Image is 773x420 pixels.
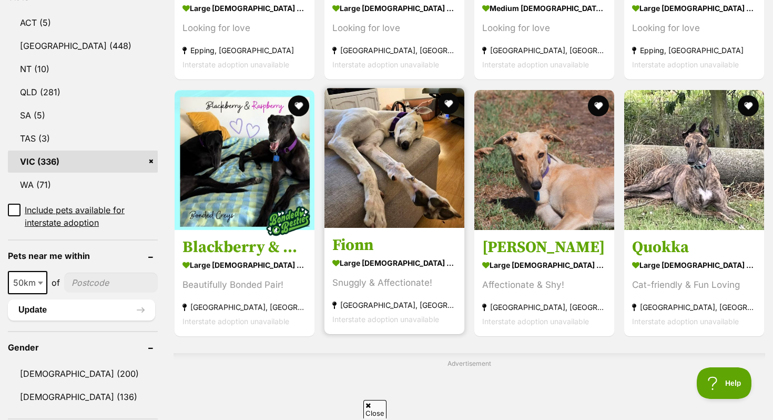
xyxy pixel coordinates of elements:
h3: Fionn [332,235,456,255]
a: [DEMOGRAPHIC_DATA] (136) [8,386,158,408]
strong: large [DEMOGRAPHIC_DATA] Dog [182,257,307,273]
div: Cat-friendly & Fun Loving [632,278,756,292]
header: Gender [8,343,158,352]
img: Quokka - Greyhound Dog [624,90,764,230]
button: favourite [438,93,459,114]
a: VIC (336) [8,151,158,173]
strong: large [DEMOGRAPHIC_DATA] Dog [482,257,606,273]
a: Include pets available for interstate adoption [8,204,158,229]
button: favourite [288,95,309,116]
a: ACT (5) [8,12,158,34]
span: 50km [8,271,47,294]
span: 50km [9,275,46,290]
div: Affectionate & Shy! [482,278,606,292]
a: Quokka large [DEMOGRAPHIC_DATA] Dog Cat-friendly & Fun Loving [GEOGRAPHIC_DATA], [GEOGRAPHIC_DATA... [624,229,764,336]
header: Pets near me within [8,251,158,261]
strong: large [DEMOGRAPHIC_DATA] Dog [632,257,756,273]
div: Beautifully Bonded Pair! [182,278,307,292]
span: of [52,276,60,289]
span: Interstate adoption unavailable [632,317,739,326]
span: Interstate adoption unavailable [182,317,289,326]
a: QLD (281) [8,81,158,103]
button: favourite [588,95,609,116]
strong: large [DEMOGRAPHIC_DATA] Dog [332,255,456,271]
iframe: Help Scout Beacon - Open [697,367,752,399]
span: Interstate adoption unavailable [482,317,589,326]
strong: large [DEMOGRAPHIC_DATA] Dog [182,1,307,16]
span: Interstate adoption unavailable [332,315,439,324]
div: Looking for love [632,22,756,36]
a: TAS (3) [8,127,158,149]
span: Interstate adoption unavailable [632,61,739,69]
div: Looking for love [482,22,606,36]
img: bonded besties [262,195,314,247]
a: [PERSON_NAME] large [DEMOGRAPHIC_DATA] Dog Affectionate & Shy! [GEOGRAPHIC_DATA], [GEOGRAPHIC_DAT... [474,229,614,336]
a: NT (10) [8,58,158,80]
h3: Blackberry & Raspberry [182,237,307,257]
a: [GEOGRAPHIC_DATA] (448) [8,35,158,57]
strong: [GEOGRAPHIC_DATA], [GEOGRAPHIC_DATA] [482,44,606,58]
strong: large [DEMOGRAPHIC_DATA] Dog [632,1,756,16]
button: favourite [738,95,759,116]
strong: Epping, [GEOGRAPHIC_DATA] [632,44,756,58]
a: SA (5) [8,104,158,126]
div: Snuggly & Affectionate! [332,276,456,290]
span: Interstate adoption unavailable [482,61,589,69]
a: Fionn large [DEMOGRAPHIC_DATA] Dog Snuggly & Affectionate! [GEOGRAPHIC_DATA], [GEOGRAPHIC_DATA] I... [324,227,464,334]
a: WA (71) [8,174,158,196]
span: Interstate adoption unavailable [332,61,439,69]
span: Interstate adoption unavailable [182,61,289,69]
strong: [GEOGRAPHIC_DATA], [GEOGRAPHIC_DATA] [632,300,756,314]
button: Update [8,299,155,321]
h3: [PERSON_NAME] [482,237,606,257]
span: Close [363,400,387,418]
strong: large [DEMOGRAPHIC_DATA] Dog [332,1,456,16]
strong: [GEOGRAPHIC_DATA], [GEOGRAPHIC_DATA] [182,300,307,314]
a: Blackberry & Raspberry large [DEMOGRAPHIC_DATA] Dog Beautifully Bonded Pair! [GEOGRAPHIC_DATA], [... [175,229,314,336]
a: [DEMOGRAPHIC_DATA] (200) [8,363,158,385]
h3: Quokka [632,237,756,257]
div: Looking for love [182,22,307,36]
strong: [GEOGRAPHIC_DATA], [GEOGRAPHIC_DATA] [482,300,606,314]
img: Fionn - Greyhound Dog [324,88,464,228]
img: Blackberry & Raspberry - Greyhound Dog [175,90,314,230]
strong: Epping, [GEOGRAPHIC_DATA] [182,44,307,58]
strong: [GEOGRAPHIC_DATA], [GEOGRAPHIC_DATA] [332,44,456,58]
div: Looking for love [332,22,456,36]
img: Sarah - Greyhound Dog [474,90,614,230]
span: Include pets available for interstate adoption [25,204,158,229]
strong: medium [DEMOGRAPHIC_DATA] Dog [482,1,606,16]
input: postcode [64,273,158,293]
strong: [GEOGRAPHIC_DATA], [GEOGRAPHIC_DATA] [332,298,456,312]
